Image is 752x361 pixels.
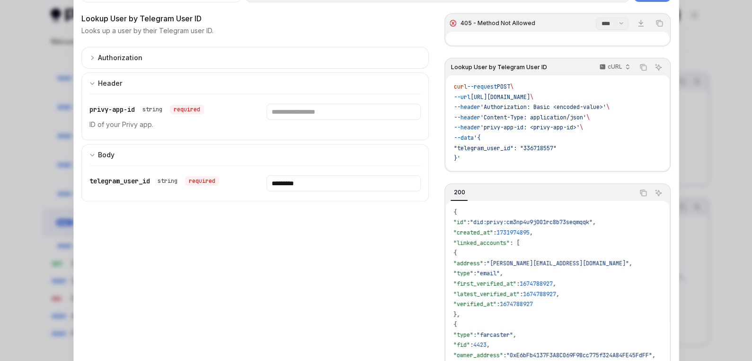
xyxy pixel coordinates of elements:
[453,83,467,90] span: curl
[652,187,664,199] button: Ask AI
[477,270,500,277] span: "email"
[477,331,513,339] span: "farcaster"
[89,105,135,114] span: privy-app-id
[453,154,460,162] span: }'
[520,290,523,298] span: :
[453,114,480,121] span: --header
[523,290,556,298] span: 1674788927
[653,17,665,29] button: Copy the contents from the code block
[467,83,496,90] span: --request
[637,61,649,73] button: Copy the contents from the code block
[480,103,606,111] span: 'Authorization: Basic <encoded-value>'
[89,104,204,115] div: privy-app-id
[453,270,473,277] span: "type"
[510,239,520,247] span: : [
[473,134,480,142] span: '{
[81,47,429,69] button: Expand input section
[453,311,460,318] span: },
[89,175,219,187] div: telegram_user_id
[453,341,470,349] span: "fid"
[453,331,473,339] span: "type"
[89,119,244,130] p: ID of your Privy app.
[81,144,429,165] button: Expand input section
[637,187,649,199] button: Copy the contents from the code block
[496,83,510,90] span: POST
[553,280,556,288] span: ,
[473,341,487,349] span: 4423
[500,300,533,308] span: 1674788927
[467,218,470,226] span: :
[81,72,429,94] button: Expand input section
[170,105,204,114] div: required
[98,52,142,63] div: Authorization
[451,63,547,71] span: Lookup User by Telegram User ID
[608,63,622,71] p: cURL
[81,26,213,36] p: Looks up a user by their Telegram user ID.
[594,59,634,75] button: cURL
[470,218,593,226] span: "did:privy:cm3np4u9j001rc8b73seqmqqk"
[596,18,628,30] select: Select response section
[470,93,530,101] span: [URL][DOMAIN_NAME]
[453,290,520,298] span: "latest_verified_at"
[516,280,520,288] span: :
[266,175,421,191] input: Enter telegram_user_id
[453,239,510,247] span: "linked_accounts"
[453,260,483,267] span: "address"
[81,13,429,24] div: Lookup User by Telegram User ID
[453,208,457,216] span: {
[496,300,500,308] span: :
[487,260,629,267] span: "[PERSON_NAME][EMAIL_ADDRESS][DOMAIN_NAME]"
[98,149,115,161] div: Body
[513,331,516,339] span: ,
[453,300,496,308] span: "verified_at"
[453,229,493,236] span: "created_at"
[480,114,586,121] span: 'Content-Type: application/json'
[652,61,664,73] button: Ask AI
[606,103,609,111] span: \
[496,229,530,236] span: 1731974895
[473,270,477,277] span: :
[453,124,480,131] span: --header
[530,229,533,236] span: ,
[493,229,496,236] span: :
[453,144,556,152] span: "telegram_user_id": "336718557"
[453,249,457,257] span: {
[185,176,219,186] div: required
[451,187,468,198] div: 200
[473,331,477,339] span: :
[453,134,473,142] span: --data
[593,218,596,226] span: ,
[556,290,559,298] span: ,
[579,124,583,131] span: \
[530,93,533,101] span: \
[460,19,535,27] div: 405 - Method Not Allowed
[500,270,503,277] span: ,
[652,352,655,359] span: ,
[453,280,516,288] span: "first_verified_at"
[503,352,506,359] span: :
[510,83,513,90] span: \
[453,103,480,111] span: --header
[266,104,421,120] input: Enter privy-app-id
[586,114,589,121] span: \
[453,93,470,101] span: --url
[98,78,122,89] div: Header
[480,124,579,131] span: 'privy-app-id: <privy-app-id>'
[634,17,647,30] a: Download response file
[453,218,467,226] span: "id"
[453,352,503,359] span: "owner_address"
[89,177,150,185] span: telegram_user_id
[446,32,669,45] div: Response content
[483,260,487,267] span: :
[506,352,652,359] span: "0xE6bFb4137F3A8C069F98cc775f324A84FE45FdFF"
[453,321,457,328] span: {
[470,341,473,349] span: :
[487,341,490,349] span: ,
[629,260,632,267] span: ,
[520,280,553,288] span: 1674788927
